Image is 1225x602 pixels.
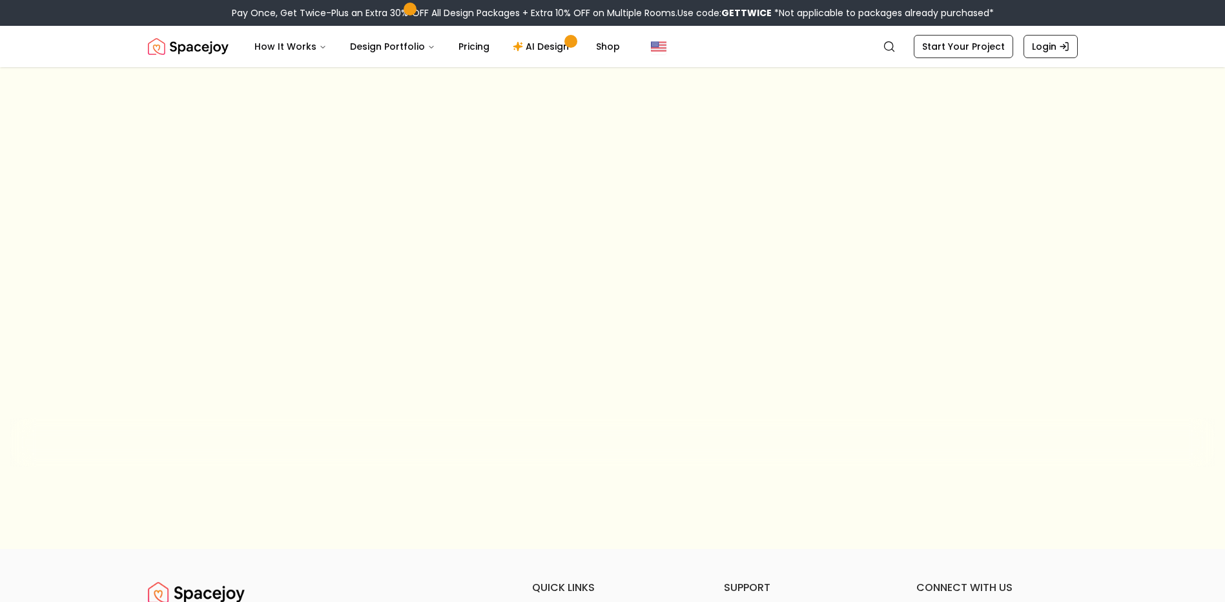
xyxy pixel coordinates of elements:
[148,34,229,59] a: Spacejoy
[677,6,772,19] span: Use code:
[244,34,630,59] nav: Main
[340,34,446,59] button: Design Portfolio
[914,35,1013,58] a: Start Your Project
[502,34,583,59] a: AI Design
[721,6,772,19] b: GETTWICE
[232,6,994,19] div: Pay Once, Get Twice-Plus an Extra 30% OFF All Design Packages + Extra 10% OFF on Multiple Rooms.
[448,34,500,59] a: Pricing
[586,34,630,59] a: Shop
[724,580,885,596] h6: support
[148,34,229,59] img: Spacejoy Logo
[532,580,694,596] h6: quick links
[772,6,994,19] span: *Not applicable to packages already purchased*
[1024,35,1078,58] a: Login
[148,26,1078,67] nav: Global
[244,34,337,59] button: How It Works
[916,580,1078,596] h6: connect with us
[651,39,666,54] img: United States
